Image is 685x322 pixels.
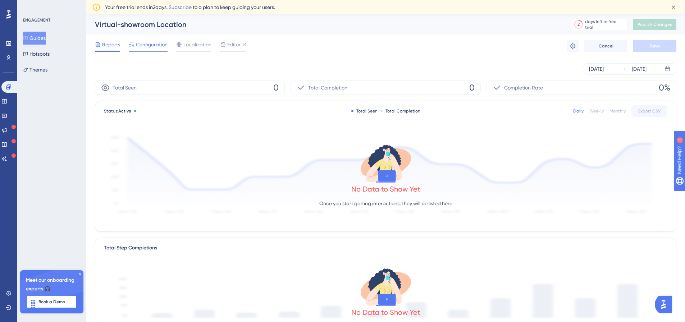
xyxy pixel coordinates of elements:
span: Cancel [599,43,613,49]
span: Need Help? [17,2,45,10]
div: Weekly [589,108,604,114]
span: Completion Rate [504,83,543,92]
span: 0 [469,82,475,93]
div: Total Completion [380,108,420,114]
p: Once you start getting interactions, they will be listed here [319,199,452,208]
span: Your free trial ends in 2 days. to a plan to keep guiding your users. [105,3,275,11]
span: Status: [104,108,131,114]
span: 0% [659,82,670,93]
span: Save [650,43,660,49]
button: Export CSV [631,105,667,117]
span: Meet our onboarding experts 🎧 [26,276,78,293]
div: No Data to Show Yet [351,307,420,317]
span: Active [118,109,131,114]
button: Book a Demo [27,296,76,308]
div: days left in free trial [585,19,625,30]
button: Themes [23,63,47,76]
div: Virtual-showroom Location [95,19,552,29]
iframe: UserGuiding AI Assistant Launcher [655,294,676,315]
a: Subscribe [169,4,192,10]
span: Publish Changes [638,22,672,27]
button: Cancel [584,40,627,52]
div: 2 [577,22,580,27]
span: Reports [102,40,120,49]
div: Monthly [609,108,626,114]
div: Total Seen [351,108,378,114]
button: Hotspots [23,47,50,60]
span: Export CSV [638,108,661,114]
div: [DATE] [589,65,604,73]
div: No Data to Show Yet [351,184,420,194]
span: Editor [227,40,241,49]
div: Total Step Completions [104,244,157,252]
span: Configuration [136,40,168,49]
span: Total Completion [308,83,347,92]
span: Book a Demo [38,299,65,305]
span: Total Seen [113,83,137,92]
div: [DATE] [632,65,647,73]
button: Publish Changes [633,19,676,30]
span: Localization [183,40,211,49]
button: Guides [23,32,46,45]
button: Save [633,40,676,52]
div: Daily [573,108,584,114]
div: 1 [50,4,52,9]
div: Drag [27,295,39,316]
span: 0 [273,82,279,93]
div: ENGAGEMENT [23,17,50,23]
